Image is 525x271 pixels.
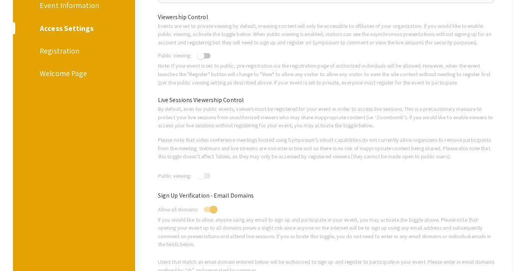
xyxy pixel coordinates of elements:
div: Welcome Page [40,68,106,79]
div: Live Sessions Viewership Control [152,96,501,105]
p: By default, even for public events, viewers must be registered for your event in order to access ... [158,105,495,130]
iframe: Chat [6,237,32,265]
p: Please note that video conference meetings hosted using Symposium’s inbuilt capabilities do not c... [158,136,495,161]
div: Events are set to private viewing by default, meaning content will only be accessible to affiliat... [152,22,501,47]
span: done [336,164,354,182]
span: done [336,44,354,62]
div: Access Settings [40,23,106,34]
span: done [336,198,354,216]
span: Allow all domains: [158,206,198,213]
p: Note: If your event is set to public, pre-registration via the registration page of authorized in... [158,62,495,86]
div: Registration [40,45,106,57]
span: Public viewing: [158,172,192,179]
div: If you would like to allow anyone using any email to sign up and participate in your event, you m... [152,216,501,248]
div: Viewership Control [152,13,501,22]
span: Public viewing: [158,52,192,59]
div: Sign Up Verification - Email Domains [152,191,501,200]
